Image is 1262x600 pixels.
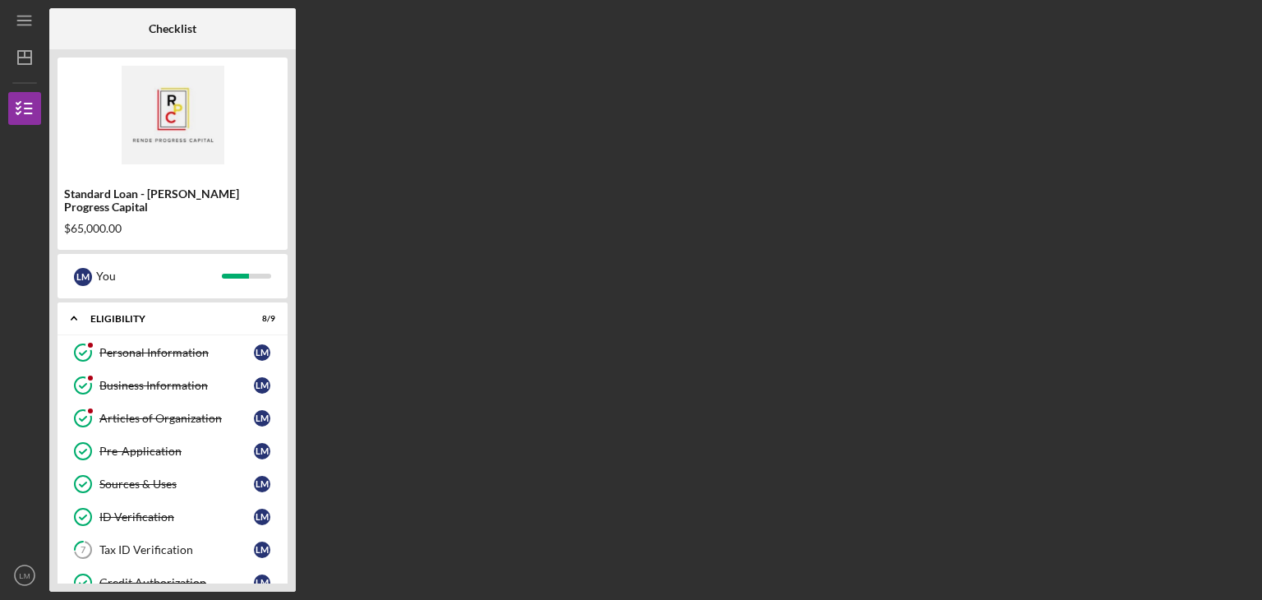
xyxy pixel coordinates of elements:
tspan: 7 [81,545,86,556]
button: LM [8,559,41,592]
div: L M [254,476,270,492]
b: Checklist [149,22,196,35]
img: Product logo [58,66,288,164]
a: 7Tax ID VerificationLM [66,533,279,566]
div: Personal Information [99,346,254,359]
div: L M [254,542,270,558]
a: ID VerificationLM [66,501,279,533]
div: L M [254,509,270,525]
div: L M [254,410,270,427]
a: Business InformationLM [66,369,279,402]
div: Sources & Uses [99,478,254,491]
a: Sources & UsesLM [66,468,279,501]
div: L M [254,443,270,459]
div: Eligibility [90,314,234,324]
div: 8 / 9 [246,314,275,324]
div: You [96,262,222,290]
div: Credit Authorization [99,576,254,589]
a: Articles of OrganizationLM [66,402,279,435]
div: ID Verification [99,510,254,524]
div: Tax ID Verification [99,543,254,556]
div: L M [254,344,270,361]
div: Business Information [99,379,254,392]
a: Personal InformationLM [66,336,279,369]
div: Standard Loan - [PERSON_NAME] Progress Capital [64,187,281,214]
div: L M [254,377,270,394]
div: $65,000.00 [64,222,281,235]
a: Credit AuthorizationLM [66,566,279,599]
text: LM [19,571,30,580]
div: L M [74,268,92,286]
div: Pre-Application [99,445,254,458]
div: Articles of Organization [99,412,254,425]
a: Pre-ApplicationLM [66,435,279,468]
div: L M [254,575,270,591]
